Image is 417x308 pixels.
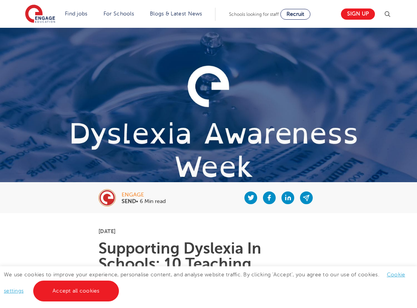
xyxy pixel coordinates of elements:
[280,9,310,20] a: Recruit
[25,5,55,24] img: Engage Education
[122,192,166,198] div: engage
[122,199,166,204] p: • 6 Min read
[98,228,319,234] p: [DATE]
[103,11,134,17] a: For Schools
[4,272,405,294] span: We use cookies to improve your experience, personalise content, and analyse website traffic. By c...
[286,11,304,17] span: Recruit
[65,11,88,17] a: Find jobs
[150,11,202,17] a: Blogs & Latest News
[341,8,375,20] a: Sign up
[33,281,119,301] a: Accept all cookies
[98,241,319,287] h1: Supporting Dyslexia In Schools: 10 Teaching Strategies | Engage
[122,198,136,204] b: SEND
[229,12,279,17] span: Schools looking for staff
